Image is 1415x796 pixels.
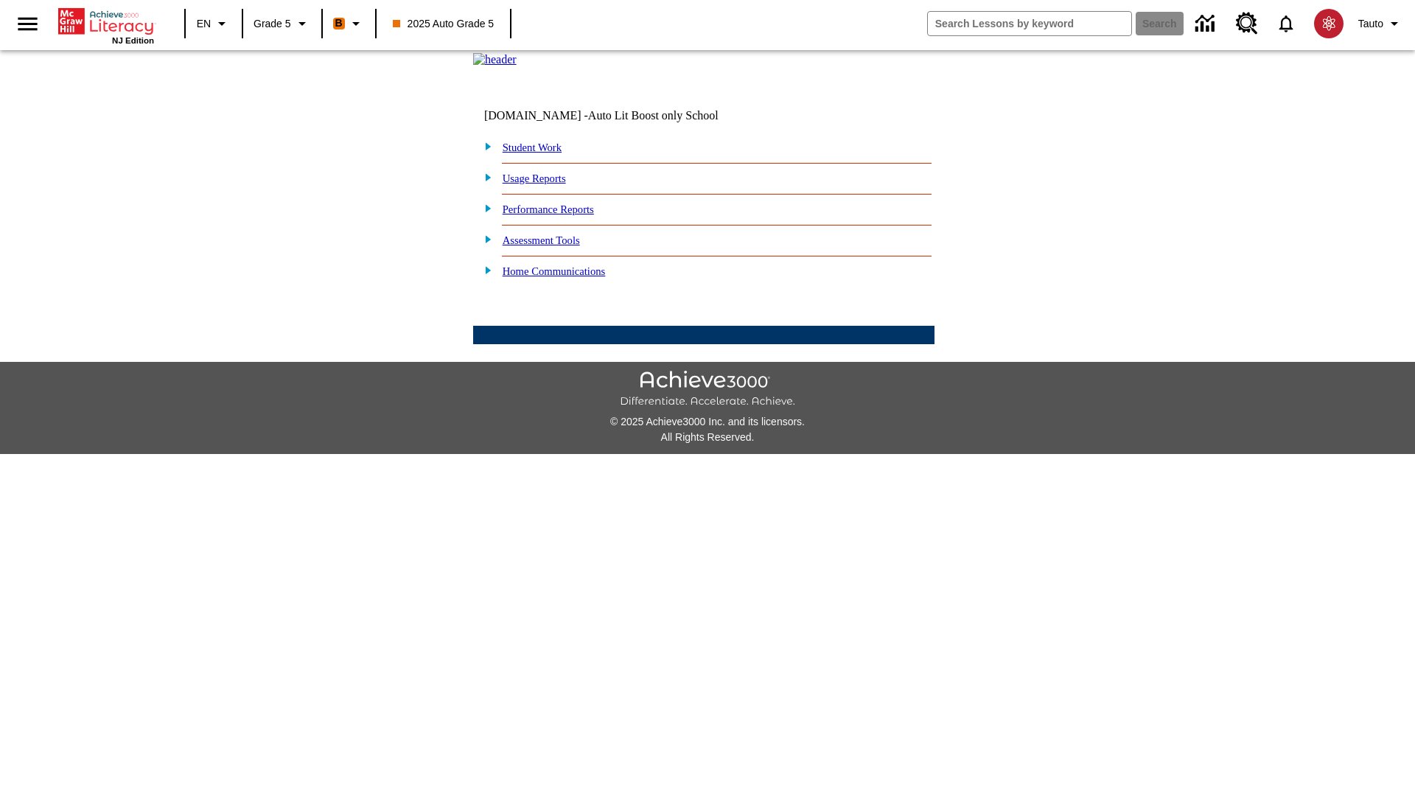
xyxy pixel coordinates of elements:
span: Tauto [1358,16,1383,32]
a: Notifications [1267,4,1305,43]
a: Performance Reports [503,203,594,215]
input: search field [928,12,1131,35]
img: avatar image [1314,9,1344,38]
img: plus.gif [477,170,492,184]
a: Student Work [503,142,562,153]
span: B [335,14,343,32]
span: EN [197,16,211,32]
img: header [473,53,517,66]
button: Open side menu [6,2,49,46]
img: plus.gif [477,232,492,245]
a: Home Communications [503,265,606,277]
button: Profile/Settings [1352,10,1409,37]
a: Resource Center, Will open in new tab [1227,4,1267,43]
img: plus.gif [477,139,492,153]
a: Usage Reports [503,172,566,184]
a: Data Center [1187,4,1227,44]
button: Language: EN, Select a language [190,10,237,37]
img: plus.gif [477,201,492,214]
span: Grade 5 [254,16,291,32]
a: Assessment Tools [503,234,580,246]
img: plus.gif [477,263,492,276]
button: Select a new avatar [1305,4,1352,43]
nobr: Auto Lit Boost only School [588,109,719,122]
button: Boost Class color is orange. Change class color [327,10,371,37]
span: NJ Edition [112,36,154,45]
td: [DOMAIN_NAME] - [484,109,755,122]
button: Grade: Grade 5, Select a grade [248,10,317,37]
div: Home [58,5,154,45]
img: Achieve3000 Differentiate Accelerate Achieve [620,371,795,408]
span: 2025 Auto Grade 5 [393,16,495,32]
